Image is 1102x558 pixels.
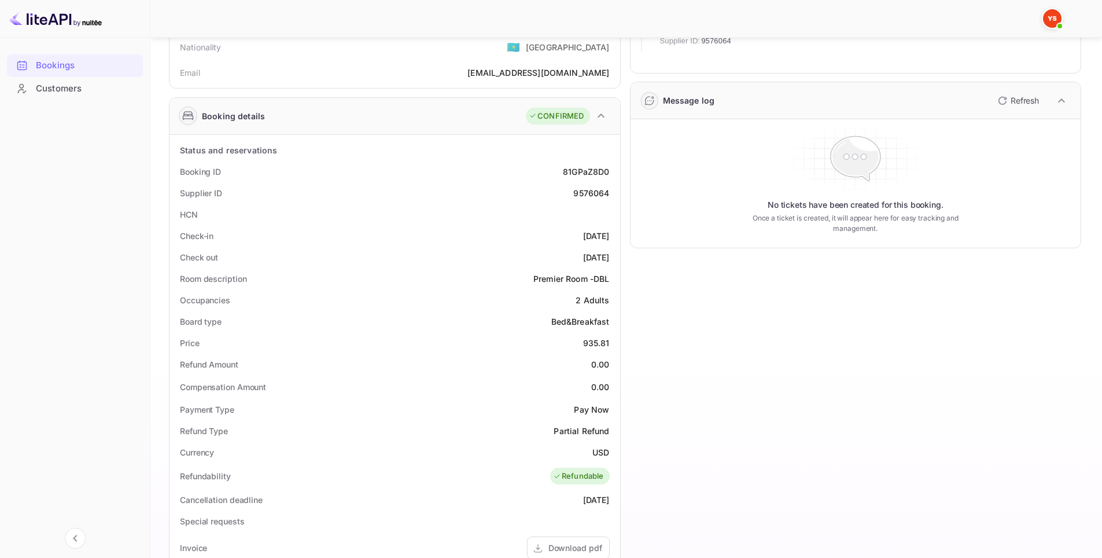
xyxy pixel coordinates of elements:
div: Nationality [180,41,222,53]
img: Yandex Support [1043,9,1062,28]
div: USD [592,446,609,458]
button: Refresh [991,91,1044,110]
div: 81GPaZ8D0 [563,166,609,178]
div: Refund Type [180,425,228,437]
div: [DATE] [583,251,610,263]
div: Room description [180,273,246,285]
div: Customers [7,78,143,100]
div: [DATE] [583,230,610,242]
span: 9576064 [701,35,731,47]
div: Special requests [180,515,244,527]
div: Booking details [202,110,265,122]
div: Partial Refund [554,425,609,437]
div: Status and reservations [180,144,277,156]
div: [EMAIL_ADDRESS][DOMAIN_NAME] [467,67,609,79]
div: Premier Room -DBL [533,273,610,285]
div: Download pdf [548,542,602,554]
div: [DATE] [583,494,610,506]
div: [GEOGRAPHIC_DATA] [526,41,610,53]
div: HCN [180,208,198,221]
span: United States [507,36,520,57]
div: CONFIRMED [529,111,584,122]
div: Board type [180,315,222,328]
div: Message log [663,94,715,107]
button: Collapse navigation [65,528,86,549]
div: 0.00 [591,381,610,393]
a: Bookings [7,54,143,76]
div: Occupancies [180,294,230,306]
span: Supplier ID: [660,35,701,47]
div: Price [180,337,200,349]
p: Once a ticket is created, it will appear here for easy tracking and management. [734,213,976,234]
div: Refundable [553,471,604,482]
div: Cancellation deadline [180,494,263,506]
div: 2 Adults [576,294,609,306]
div: Check-in [180,230,213,242]
div: Invoice [180,542,207,554]
div: Refund Amount [180,358,238,370]
div: Currency [180,446,214,458]
div: Pay Now [574,403,609,416]
p: Refresh [1011,94,1039,107]
div: Supplier ID [180,187,222,199]
div: Email [180,67,200,79]
img: LiteAPI logo [9,9,102,28]
div: Customers [36,82,137,96]
div: Payment Type [180,403,234,416]
div: Compensation Amount [180,381,266,393]
div: Refundability [180,470,231,482]
div: Bed&Breakfast [551,315,610,328]
div: 9576064 [573,187,609,199]
div: Bookings [7,54,143,77]
p: No tickets have been created for this booking. [768,199,943,211]
div: 0.00 [591,358,610,370]
div: Booking ID [180,166,221,178]
div: Check out [180,251,218,263]
a: Customers [7,78,143,99]
div: 935.81 [583,337,610,349]
div: Bookings [36,59,137,72]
